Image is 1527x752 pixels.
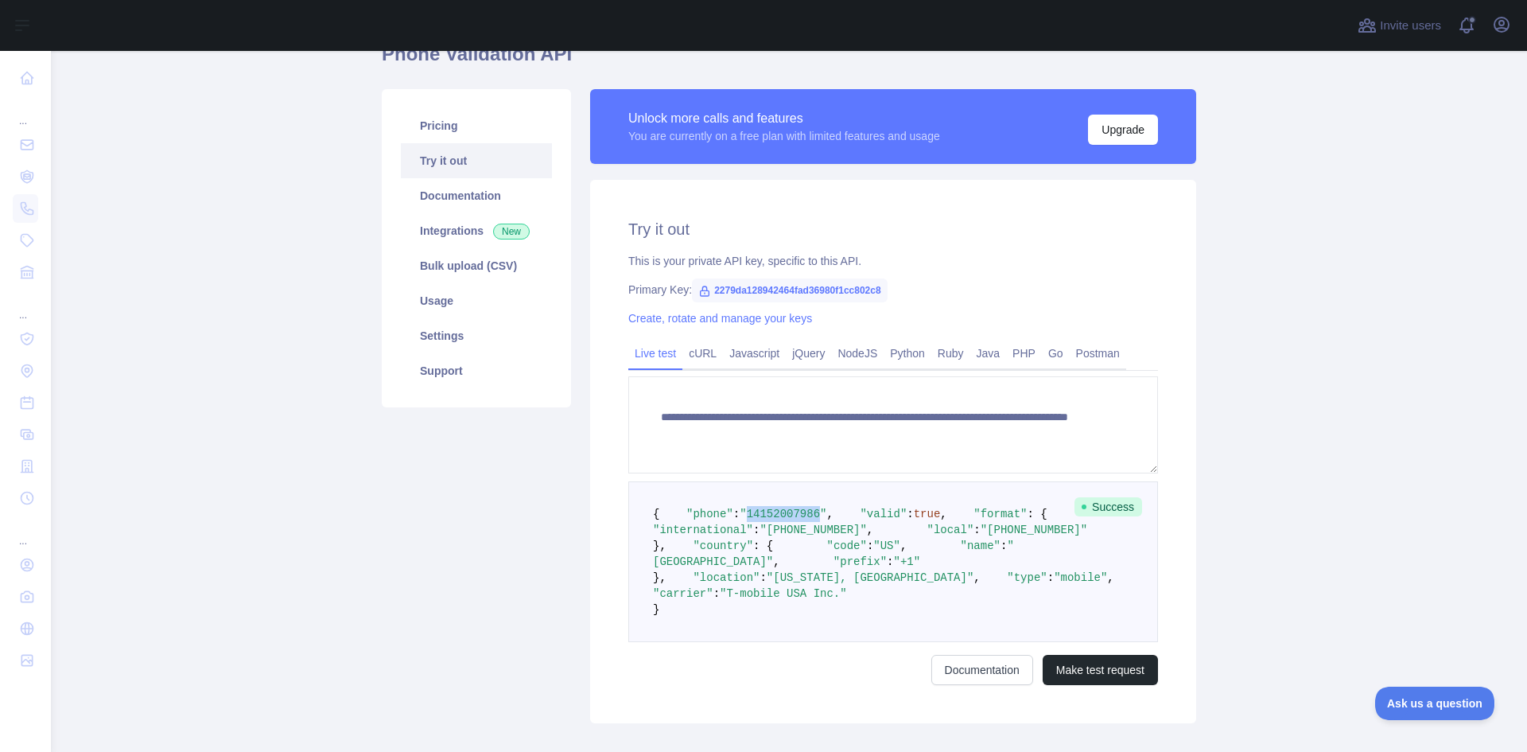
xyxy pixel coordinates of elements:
a: Create, rotate and manage your keys [628,312,812,325]
span: "prefix" [833,555,887,568]
div: Unlock more calls and features [628,109,940,128]
span: : [1001,540,1007,552]
span: : [760,571,766,584]
span: : [713,587,720,600]
span: "valid" [860,508,907,520]
span: , [867,524,873,536]
span: Success [1074,497,1142,516]
span: "country" [693,540,753,552]
span: : [907,508,913,520]
span: } [653,603,659,616]
a: Documentation [931,655,1033,685]
a: Documentation [401,178,552,213]
span: : [867,540,873,552]
a: Bulk upload (CSV) [401,248,552,283]
span: "[PHONE_NUMBER]" [981,524,1087,536]
a: Usage [401,283,552,318]
span: "T-mobile USA Inc." [720,587,847,600]
div: You are currently on a free plan with limited features and usage [628,128,940,144]
span: }, [653,540,666,552]
span: }, [653,571,666,584]
h2: Try it out [628,218,1158,240]
span: "[US_STATE], [GEOGRAPHIC_DATA]" [767,571,973,584]
a: Integrations New [401,213,552,248]
div: ... [13,95,38,127]
a: NodeJS [831,341,884,366]
a: cURL [682,341,723,366]
span: , [773,555,779,568]
span: "mobile" [1054,571,1107,584]
span: , [940,508,946,520]
span: , [1107,571,1113,584]
button: Make test request [1043,655,1158,685]
a: Java [970,341,1007,366]
div: This is your private API key, specific to this API. [628,253,1158,269]
span: "14152007986" [740,508,826,520]
span: "local" [927,524,973,536]
span: "format" [973,508,1027,520]
span: , [826,508,833,520]
span: "[PHONE_NUMBER]" [760,524,866,536]
a: Python [884,341,931,366]
a: Postman [1070,341,1126,366]
a: Live test [628,341,682,366]
span: : { [753,540,773,552]
iframe: Toggle Customer Support [1375,687,1495,720]
span: "phone" [686,508,733,520]
span: "code" [826,540,866,552]
a: Pricing [401,108,552,143]
button: Upgrade [1088,115,1158,145]
span: "US" [873,540,900,552]
h1: Phone Validation API [382,41,1196,80]
span: : [887,555,893,568]
a: PHP [1006,341,1042,366]
span: { [653,508,659,520]
span: , [900,540,907,552]
span: : [733,508,740,520]
span: "+1" [893,555,920,568]
a: jQuery [786,341,831,366]
a: Ruby [931,341,970,366]
div: ... [13,516,38,547]
span: : [753,524,760,536]
span: : { [1028,508,1047,520]
span: true [914,508,941,520]
span: "international" [653,524,753,536]
span: : [1047,571,1054,584]
a: Try it out [401,143,552,178]
button: Invite users [1354,13,1444,38]
span: : [973,524,980,536]
span: "carrier" [653,587,713,600]
span: New [493,224,530,240]
span: Invite users [1380,17,1441,35]
a: Go [1042,341,1070,366]
span: "location" [693,571,760,584]
span: 2279da128942464fad36980f1cc802c8 [692,279,888,302]
div: ... [13,290,38,321]
span: "name" [961,540,1001,552]
span: "type" [1007,571,1047,584]
div: Primary Key: [628,282,1158,298]
a: Javascript [723,341,786,366]
a: Support [401,353,552,388]
a: Settings [401,318,552,353]
span: , [973,571,980,584]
